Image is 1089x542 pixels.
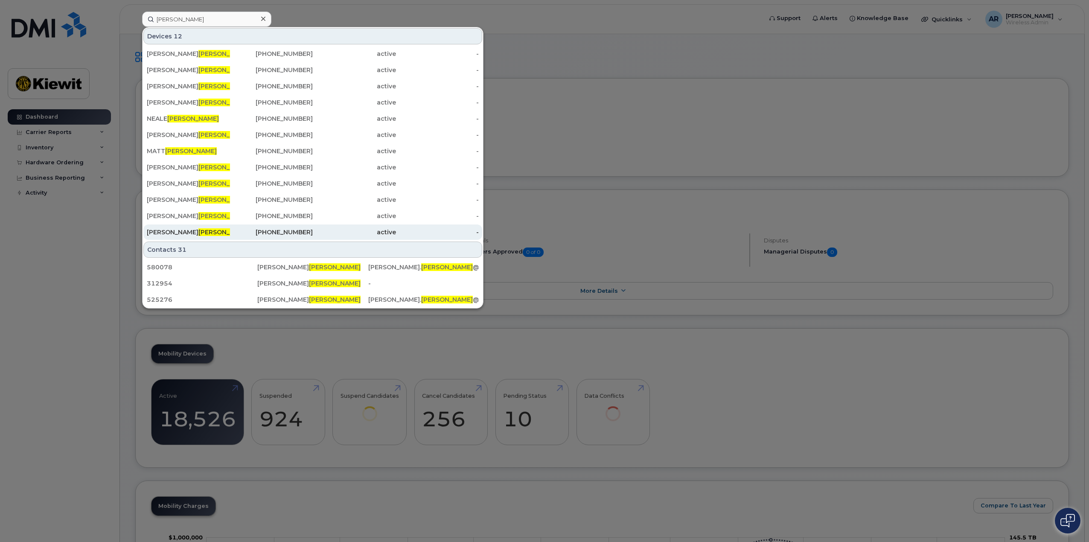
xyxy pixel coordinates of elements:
a: [PERSON_NAME][PERSON_NAME][PHONE_NUMBER]active- [143,62,482,78]
span: [PERSON_NAME] [198,66,250,74]
div: active [313,195,396,204]
a: 525276[PERSON_NAME][PERSON_NAME][PERSON_NAME].[PERSON_NAME]@[PERSON_NAME][DOMAIN_NAME] [143,292,482,307]
a: [PERSON_NAME][PERSON_NAME][PHONE_NUMBER]active- [143,224,482,240]
a: [PERSON_NAME][PERSON_NAME][PHONE_NUMBER]active- [143,176,482,191]
div: [PERSON_NAME]. @[PERSON_NAME][DOMAIN_NAME] [368,295,479,304]
div: [PERSON_NAME] [147,212,230,220]
span: [PERSON_NAME] [198,131,250,139]
span: [PERSON_NAME] [309,296,361,303]
a: [PERSON_NAME][PERSON_NAME][PHONE_NUMBER]active- [143,160,482,175]
a: [PERSON_NAME][PERSON_NAME][PHONE_NUMBER]active- [143,95,482,110]
div: [PERSON_NAME] [147,228,230,236]
div: [PHONE_NUMBER] [230,228,313,236]
span: [PERSON_NAME] [198,82,250,90]
div: active [313,66,396,74]
div: 580078 [147,263,257,271]
div: - [396,212,479,220]
div: - [396,163,479,172]
div: active [313,82,396,90]
div: [PHONE_NUMBER] [230,66,313,74]
span: [PERSON_NAME] [198,228,250,236]
a: [PERSON_NAME][PERSON_NAME][PHONE_NUMBER]active- [143,208,482,224]
div: - [396,98,479,107]
span: [PERSON_NAME] [198,196,250,204]
a: [PERSON_NAME][PERSON_NAME][PHONE_NUMBER]active- [143,46,482,61]
div: Devices [143,28,482,44]
div: active [313,114,396,123]
div: NEALE [147,114,230,123]
div: MATT [147,147,230,155]
div: [PERSON_NAME] [257,279,368,288]
span: [PERSON_NAME] [198,99,250,106]
span: [PERSON_NAME] [198,163,250,171]
img: Open chat [1060,514,1075,527]
div: [PERSON_NAME] [147,131,230,139]
div: [PHONE_NUMBER] [230,98,313,107]
div: [PERSON_NAME]. @[DOMAIN_NAME] [368,263,479,271]
span: [PERSON_NAME] [309,263,361,271]
div: - [368,279,479,288]
div: - [396,131,479,139]
a: [PERSON_NAME][PERSON_NAME][PHONE_NUMBER]active- [143,127,482,143]
div: [PERSON_NAME] [147,195,230,204]
span: [PERSON_NAME] [421,296,473,303]
div: active [313,212,396,220]
div: active [313,163,396,172]
div: [PERSON_NAME] [147,50,230,58]
div: [PHONE_NUMBER] [230,195,313,204]
div: [PHONE_NUMBER] [230,50,313,58]
div: [PERSON_NAME] [147,98,230,107]
div: [PERSON_NAME] [147,66,230,74]
a: [PERSON_NAME][PERSON_NAME][PHONE_NUMBER]active- [143,192,482,207]
div: [PHONE_NUMBER] [230,147,313,155]
div: active [313,228,396,236]
a: [PERSON_NAME][PERSON_NAME][PHONE_NUMBER]active- [143,79,482,94]
div: active [313,179,396,188]
div: active [313,147,396,155]
div: [PERSON_NAME] [147,163,230,172]
span: [PERSON_NAME] [309,280,361,287]
a: 312954[PERSON_NAME][PERSON_NAME]- [143,276,482,291]
div: - [396,50,479,58]
div: - [396,114,479,123]
div: [PHONE_NUMBER] [230,114,313,123]
div: - [396,66,479,74]
span: [PERSON_NAME] [198,212,250,220]
div: active [313,131,396,139]
div: Contacts [143,242,482,258]
div: [PHONE_NUMBER] [230,163,313,172]
div: - [396,179,479,188]
div: - [396,195,479,204]
div: [PHONE_NUMBER] [230,82,313,90]
span: 12 [174,32,182,41]
span: [PERSON_NAME] [198,50,250,58]
div: active [313,98,396,107]
a: MATT[PERSON_NAME][PHONE_NUMBER]active- [143,143,482,159]
div: [PHONE_NUMBER] [230,212,313,220]
div: - [396,82,479,90]
div: [PHONE_NUMBER] [230,131,313,139]
span: [PERSON_NAME] [421,263,473,271]
div: [PERSON_NAME] [257,295,368,304]
span: [PERSON_NAME] [198,180,250,187]
div: active [313,50,396,58]
a: NEALE[PERSON_NAME][PHONE_NUMBER]active- [143,111,482,126]
div: [PERSON_NAME] [257,263,368,271]
span: [PERSON_NAME] [167,115,219,122]
div: 312954 [147,279,257,288]
div: - [396,228,479,236]
div: [PERSON_NAME] [147,179,230,188]
span: 31 [178,245,186,254]
div: [PHONE_NUMBER] [230,179,313,188]
div: - [396,147,479,155]
div: 525276 [147,295,257,304]
a: 580078[PERSON_NAME][PERSON_NAME][PERSON_NAME].[PERSON_NAME]@[DOMAIN_NAME] [143,259,482,275]
span: [PERSON_NAME] [165,147,217,155]
div: [PERSON_NAME] [147,82,230,90]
